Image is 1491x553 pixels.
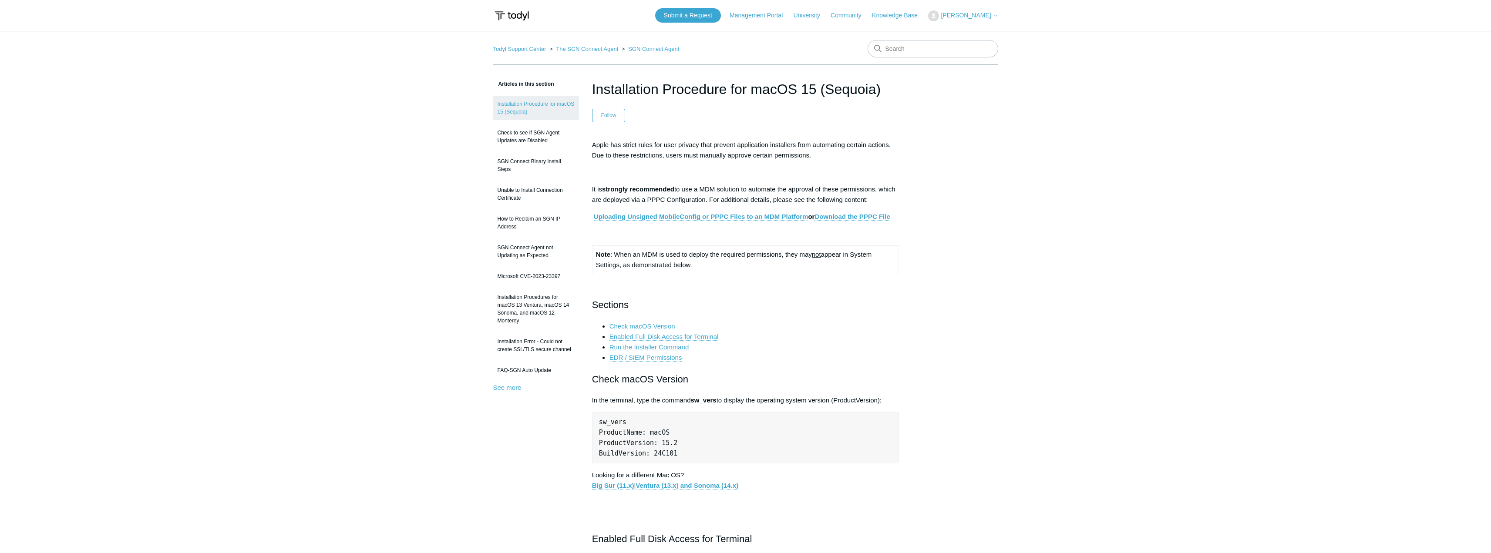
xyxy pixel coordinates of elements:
[730,11,791,20] a: Management Portal
[493,333,579,358] a: Installation Error - Could not create SSL/TLS secure channel
[596,251,610,258] strong: Note
[620,46,679,52] li: SGN Connect Agent
[493,46,546,52] a: Todyl Support Center
[493,384,522,391] a: See more
[941,12,991,19] span: [PERSON_NAME]
[493,46,548,52] li: Todyl Support Center
[831,11,870,20] a: Community
[628,46,679,52] a: SGN Connect Agent
[548,46,620,52] li: The SGN Connect Agent
[928,10,998,21] button: [PERSON_NAME]
[493,289,579,329] a: Installation Procedures for macOS 13 Ventura, macOS 14 Sonoma, and macOS 12 Monterey
[594,213,808,221] a: Uploading Unsigned MobileConfig or PPPC Files to an MDM Platform
[609,322,675,330] a: Check macOS Version
[493,211,579,235] a: How to Reclaim an SGN IP Address
[493,268,579,285] a: Microsoft CVE-2023-23397
[493,124,579,149] a: Check to see if SGN Agent Updates are Disabled
[868,40,998,57] input: Search
[872,11,926,20] a: Knowledge Base
[793,11,828,20] a: University
[592,245,899,274] td: : When an MDM is used to deploy the required permissions, they may appear in System Settings, as ...
[592,109,626,122] button: Follow Article
[690,396,716,404] strong: sw_vers
[592,470,899,491] p: Looking for a different Mac OS? |
[592,372,899,387] h2: Check macOS Version
[814,213,890,221] a: Download the PPPC File
[592,482,634,489] a: Big Sur (11.x)
[594,213,890,221] strong: or
[592,140,899,161] p: Apple has strict rules for user privacy that prevent application installers from automating certa...
[493,8,530,24] img: Todyl Support Center Help Center home page
[493,96,579,120] a: Installation Procedure for macOS 15 (Sequoia)
[592,412,899,463] pre: sw_vers ProductName: macOS ProductVersion: 15.2 BuildVersion: 24C101
[636,482,738,489] a: Ventura (13.x) and Sonoma (14.x)
[592,297,899,312] h2: Sections
[592,531,899,546] h2: Enabled Full Disk Access for Terminal
[493,182,579,206] a: Unable to Install Connection Certificate
[493,239,579,264] a: SGN Connect Agent not Updating as Expected
[493,153,579,178] a: SGN Connect Binary Install Steps
[609,354,682,362] a: EDR / SIEM Permissions
[602,185,674,193] strong: strongly recommended
[592,184,899,205] p: It is to use a MDM solution to automate the approval of these permissions, which are deployed via...
[556,46,618,52] a: The SGN Connect Agent
[493,362,579,379] a: FAQ-SGN Auto Update
[609,343,689,351] a: Run the Installer Command
[655,8,721,23] a: Submit a Request
[812,251,821,258] span: not
[493,81,554,87] span: Articles in this section
[592,79,899,100] h1: Installation Procedure for macOS 15 (Sequoia)
[609,333,719,341] a: Enabled Full Disk Access for Terminal
[592,395,899,406] p: In the terminal, type the command to display the operating system version (ProductVersion):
